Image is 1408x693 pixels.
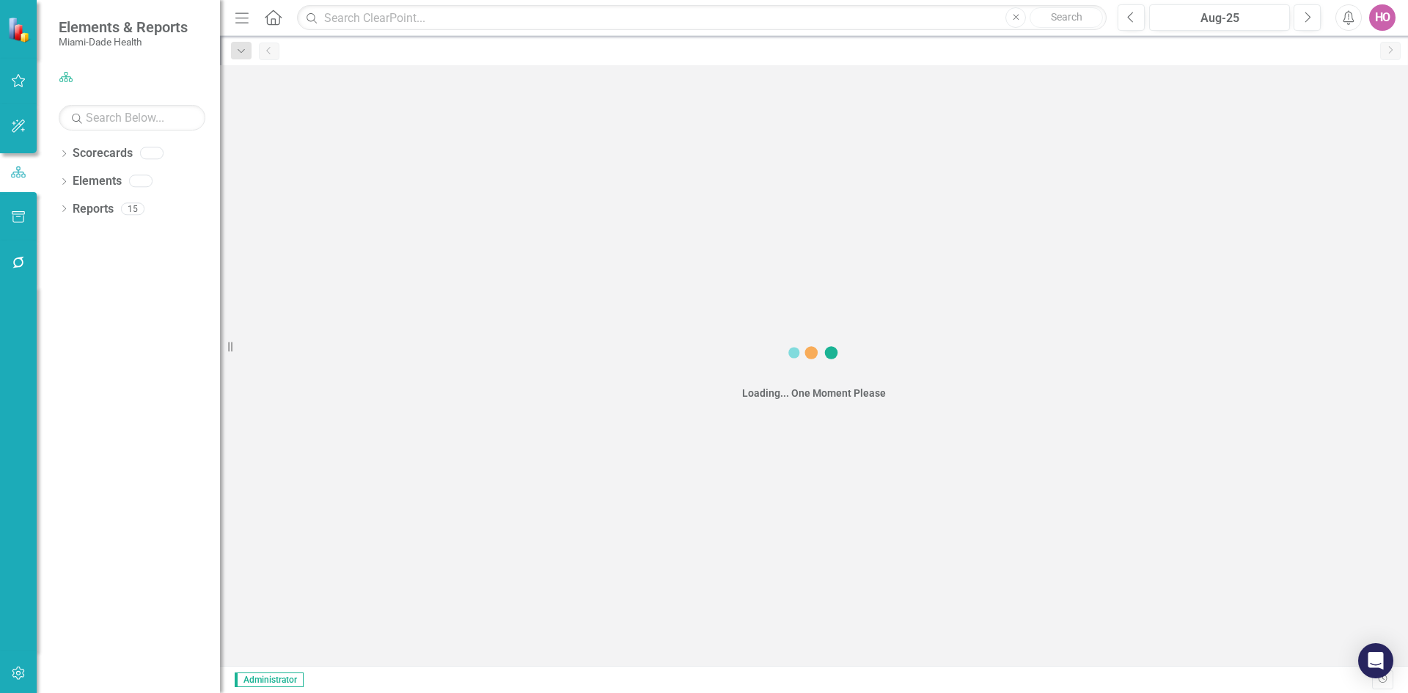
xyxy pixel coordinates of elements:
a: Reports [73,201,114,218]
div: 15 [121,202,144,215]
div: Loading... One Moment Please [742,386,886,400]
span: Elements & Reports [59,18,188,36]
button: Search [1030,7,1103,28]
a: Elements [73,173,122,190]
div: Open Intercom Messenger [1358,643,1393,678]
input: Search Below... [59,105,205,131]
input: Search ClearPoint... [297,5,1107,31]
button: HO [1369,4,1396,31]
div: Aug-25 [1154,10,1285,27]
img: ClearPoint Strategy [7,17,33,43]
small: Miami-Dade Health [59,36,188,48]
span: Administrator [235,672,304,687]
a: Scorecards [73,145,133,162]
span: Search [1051,11,1082,23]
button: Aug-25 [1149,4,1290,31]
